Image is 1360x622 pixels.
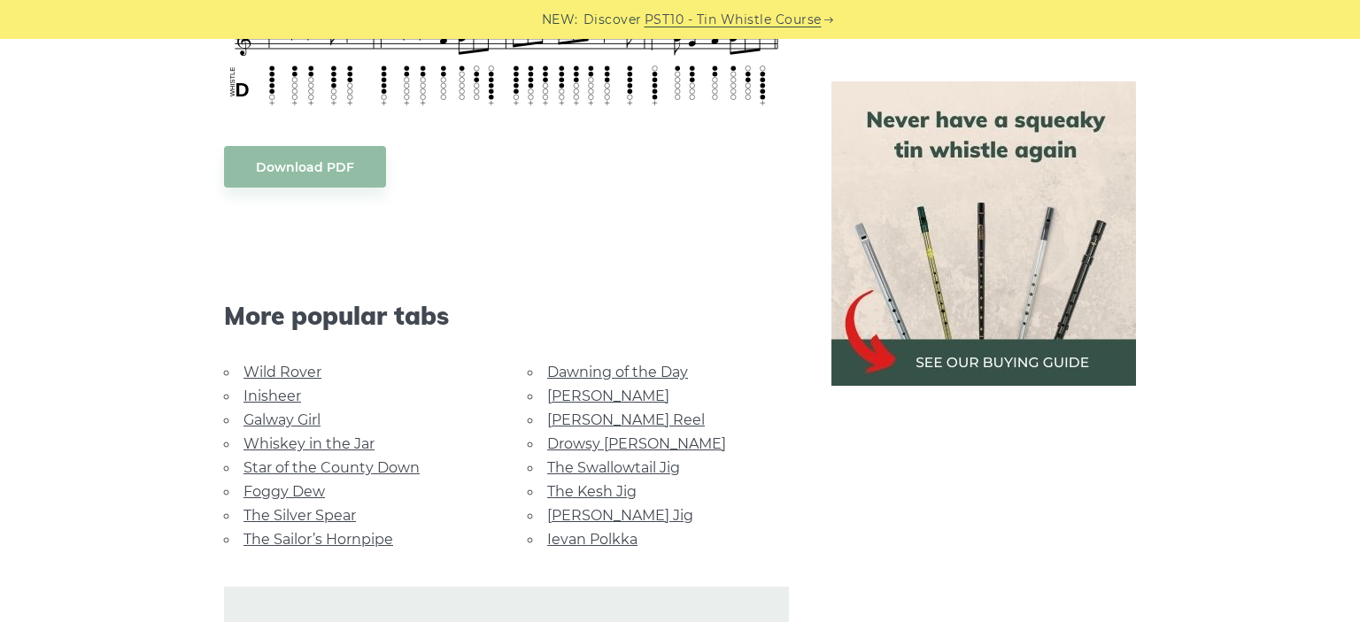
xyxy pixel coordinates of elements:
[547,388,669,404] a: [PERSON_NAME]
[547,435,726,452] a: Drowsy [PERSON_NAME]
[547,411,705,428] a: [PERSON_NAME] Reel
[243,531,393,548] a: The Sailor’s Hornpipe
[224,301,789,331] span: More popular tabs
[547,364,688,380] a: Dawning of the Day
[542,10,578,30] span: NEW:
[243,364,321,380] a: Wild Rover
[583,10,642,30] span: Discover
[547,531,637,548] a: Ievan Polkka
[243,411,321,428] a: Galway Girl
[547,507,693,524] a: [PERSON_NAME] Jig
[243,388,301,404] a: Inisheer
[831,81,1136,386] img: tin whistle buying guide
[243,507,356,524] a: The Silver Spear
[243,435,375,452] a: Whiskey in the Jar
[645,10,822,30] a: PST10 - Tin Whistle Course
[547,483,637,500] a: The Kesh Jig
[243,459,420,476] a: Star of the County Down
[547,459,680,476] a: The Swallowtail Jig
[224,146,386,188] a: Download PDF
[243,483,325,500] a: Foggy Dew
